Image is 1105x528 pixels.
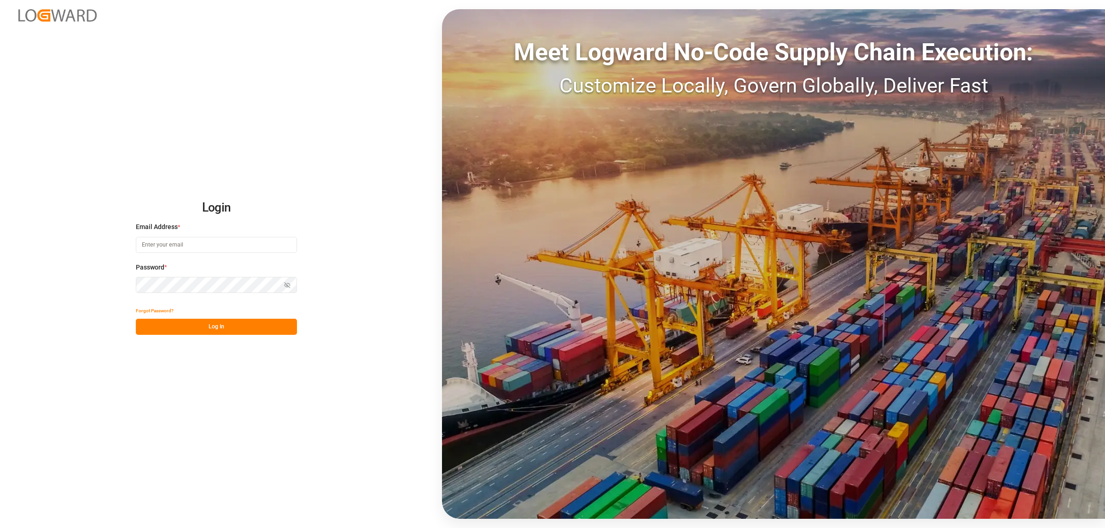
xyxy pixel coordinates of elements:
h2: Login [136,193,297,223]
button: Forgot Password? [136,303,174,319]
span: Email Address [136,222,178,232]
button: Log In [136,319,297,335]
div: Customize Locally, Govern Globally, Deliver Fast [442,70,1105,101]
input: Enter your email [136,237,297,253]
img: Logward_new_orange.png [18,9,97,22]
span: Password [136,263,164,272]
div: Meet Logward No-Code Supply Chain Execution: [442,34,1105,70]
